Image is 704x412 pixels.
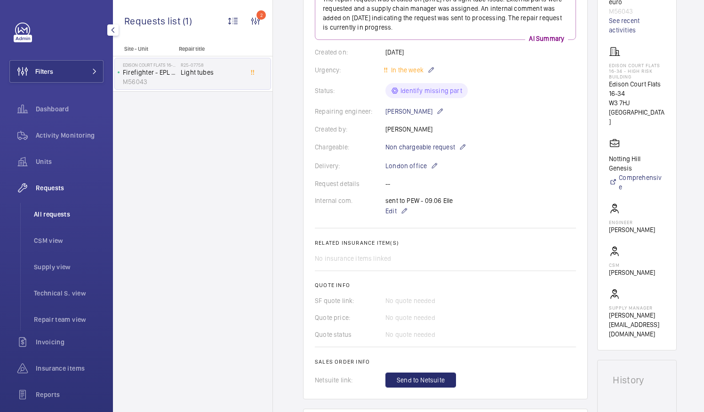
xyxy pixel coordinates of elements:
[609,7,665,16] p: M56043
[609,16,665,35] a: See recent activities
[609,173,665,192] a: Comprehensive
[609,268,655,277] p: [PERSON_NAME]
[34,236,104,245] span: CSM view
[385,142,455,152] span: Non chargeable request
[315,358,576,365] h2: Sales order info
[385,206,397,216] span: Edit
[123,62,177,68] p: Edison Court Flats 16-34 - High Risk Building
[315,240,576,246] h2: Related insurance item(s)
[609,311,665,339] p: [PERSON_NAME][EMAIL_ADDRESS][DOMAIN_NAME]
[609,62,665,79] p: Edison Court Flats 16-34 - High Risk Building
[36,183,104,193] span: Requests
[123,77,177,86] p: M56043
[525,34,568,43] p: AI Summary
[385,160,438,171] p: London office
[36,364,104,373] span: Insurance items
[36,390,104,399] span: Reports
[36,131,104,140] span: Activity Monitoring
[36,157,104,166] span: Units
[36,337,104,347] span: Invoicing
[385,106,444,117] p: [PERSON_NAME]
[609,79,665,98] p: Edison Court Flats 16-34
[124,15,183,27] span: Requests list
[385,373,456,388] button: Send to Netsuite
[609,262,655,268] p: CSM
[181,68,243,77] span: Light tubes
[34,262,104,272] span: Supply view
[181,62,243,68] h2: R25-07758
[609,98,665,126] p: W3 7HJ [GEOGRAPHIC_DATA]
[389,66,424,74] span: In the week
[613,375,661,385] h1: History
[34,288,104,298] span: Technical S. view
[315,282,576,288] h2: Quote info
[609,305,665,311] p: Supply manager
[35,67,53,76] span: Filters
[9,60,104,83] button: Filters
[179,46,241,52] p: Repair title
[34,315,104,324] span: Repair team view
[123,68,177,77] p: Firefighter - EPL No 2 Flats 16-34 schn euro
[609,225,655,234] p: [PERSON_NAME]
[113,46,175,52] p: Site - Unit
[397,375,445,385] span: Send to Netsuite
[36,104,104,114] span: Dashboard
[34,210,104,219] span: All requests
[609,219,655,225] p: Engineer
[609,154,665,173] p: Notting Hill Genesis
